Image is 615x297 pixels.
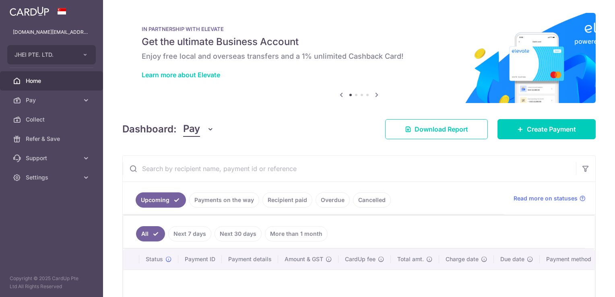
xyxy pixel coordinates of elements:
[514,194,586,202] a: Read more on statuses
[265,226,328,241] a: More than 1 month
[189,192,259,208] a: Payments on the way
[353,192,391,208] a: Cancelled
[222,249,278,270] th: Payment details
[178,249,222,270] th: Payment ID
[123,156,576,181] input: Search by recipient name, payment id or reference
[385,119,488,139] a: Download Report
[497,119,596,139] a: Create Payment
[14,51,74,59] span: JHEI PTE. LTD.
[142,26,576,32] p: IN PARTNERSHIP WITH ELEVATE
[262,192,312,208] a: Recipient paid
[514,194,578,202] span: Read more on statuses
[142,71,220,79] a: Learn more about Elevate
[122,122,177,136] h4: Dashboard:
[26,135,79,143] span: Refer & Save
[168,226,211,241] a: Next 7 days
[142,52,576,61] h6: Enjoy free local and overseas transfers and a 1% unlimited Cashback Card!
[122,13,596,103] img: Renovation banner
[142,35,576,48] h5: Get the ultimate Business Account
[26,115,79,124] span: Collect
[13,28,90,36] p: [DOMAIN_NAME][EMAIL_ADDRESS][DOMAIN_NAME]
[10,6,49,16] img: CardUp
[540,249,601,270] th: Payment method
[26,154,79,162] span: Support
[415,124,468,134] span: Download Report
[183,122,214,137] button: Pay
[7,45,96,64] button: JHEI PTE. LTD.
[146,255,163,263] span: Status
[136,226,165,241] a: All
[26,173,79,181] span: Settings
[397,255,424,263] span: Total amt.
[446,255,479,263] span: Charge date
[345,255,376,263] span: CardUp fee
[183,122,200,137] span: Pay
[500,255,524,263] span: Due date
[316,192,350,208] a: Overdue
[26,77,79,85] span: Home
[285,255,323,263] span: Amount & GST
[215,226,262,241] a: Next 30 days
[136,192,186,208] a: Upcoming
[527,124,576,134] span: Create Payment
[26,96,79,104] span: Pay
